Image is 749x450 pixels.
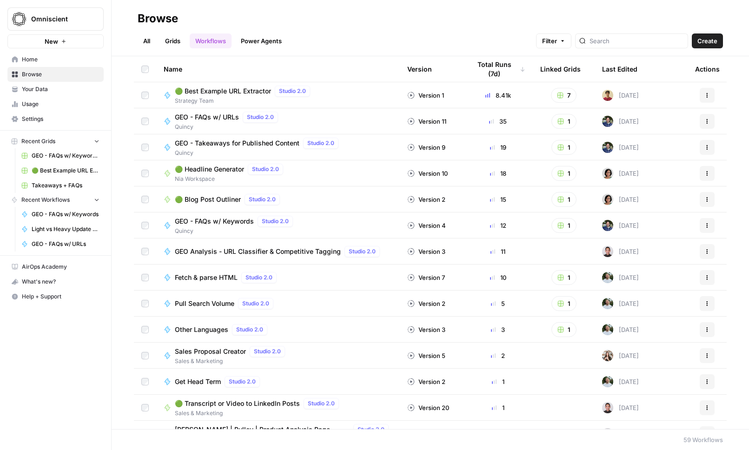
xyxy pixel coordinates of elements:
button: 1 [551,270,577,285]
span: Quincy [175,149,342,157]
a: 🟢 Transcript or Video to LinkedIn PostsStudio 2.0Sales & Marketing [164,398,392,417]
a: Usage [7,97,104,112]
a: [PERSON_NAME] | Pulley | Product Analysis Page ScrapeStudio 2.0[PERSON_NAME] Workspace [164,424,392,443]
div: Total Runs (7d) [471,56,525,82]
div: Name [164,56,392,82]
div: Version 2 [407,429,445,438]
a: AirOps Academy [7,259,104,274]
span: Studio 2.0 [252,165,279,173]
span: Quincy [175,123,282,131]
div: Version 3 [407,325,445,334]
div: Last Edited [602,56,637,82]
div: Version 4 [407,221,446,230]
div: 59 Workflows [683,435,723,444]
div: [DATE] [602,116,639,127]
span: Light vs Heavy Update Determination [in-progress] [32,225,99,233]
button: Create [692,33,723,48]
div: [DATE] [602,168,639,179]
div: 5 [471,299,525,308]
span: GEO - Takeaways for Published Content [175,139,299,148]
span: Strategy Team [175,97,314,105]
div: Version 10 [407,169,448,178]
img: 2ns17aq5gcu63ep90r8nosmzf02r [602,194,613,205]
img: ldca96x3fqk96iahrrd7hy2ionxa [602,402,613,413]
span: Studio 2.0 [249,195,276,204]
button: 1 [551,140,577,155]
div: [DATE] [602,298,639,309]
span: Sales & Marketing [175,357,289,365]
span: Quincy [175,227,297,235]
div: What's new? [8,275,103,289]
div: [DATE] [602,324,639,335]
a: 🟢 Headline GeneratorStudio 2.0Nia Workspace [164,164,392,183]
button: Workspace: Omniscient [7,7,104,31]
img: qu68pvt2p5lnei6irj3c6kz5ll1u [602,116,613,127]
span: GEO - FAQs w/ URLs [32,240,99,248]
div: Version 11 [407,117,446,126]
div: Version 5 [407,351,445,360]
div: [DATE] [602,246,639,257]
img: ldca96x3fqk96iahrrd7hy2ionxa [602,428,613,439]
div: 0 [471,429,525,438]
span: Takeaways + FAQs [32,181,99,190]
span: GEO Analysis - URL Classifier & Competitive Tagging [175,247,341,256]
span: Pull Search Volume [175,299,234,308]
a: Settings [7,112,104,126]
img: ldca96x3fqk96iahrrd7hy2ionxa [602,246,613,257]
div: [DATE] [602,90,639,101]
a: Your Data [7,82,104,97]
button: 1 [551,322,577,337]
span: Studio 2.0 [358,425,384,434]
input: Search [590,36,684,46]
span: 🟢 Transcript or Video to LinkedIn Posts [175,399,300,408]
div: Version 3 [407,247,445,256]
span: Fetch & parse HTML [175,273,238,282]
div: [DATE] [602,376,639,387]
span: 🟢 Best Example URL Extractor [175,86,271,96]
img: qu68pvt2p5lnei6irj3c6kz5ll1u [602,142,613,153]
img: ws6ikb7tb9bx8pak3pdnsmoqa89l [602,272,613,283]
div: 18 [471,169,525,178]
div: 15 [471,195,525,204]
div: 10 [471,273,525,282]
span: Recent Grids [21,137,55,146]
a: Pull Search VolumeStudio 2.0 [164,298,392,309]
a: GEO - FAQs w/ URLsStudio 2.0Quincy [164,112,392,131]
a: Grids [159,33,186,48]
div: [DATE] [602,194,639,205]
span: Create [697,36,717,46]
span: 🟢 Best Example URL Extractor Grid (2) [32,166,99,175]
a: Browse [7,67,104,82]
a: Other LanguagesStudio 2.0 [164,324,392,335]
span: Omniscient [31,14,87,24]
button: Recent Grids [7,134,104,148]
span: 🟢 Headline Generator [175,165,244,174]
img: Omniscient Logo [11,11,27,27]
span: Studio 2.0 [254,347,281,356]
div: 3 [471,325,525,334]
span: Home [22,55,99,64]
span: GEO - FAQs w/ Keywords Grid [32,152,99,160]
button: Recent Workflows [7,193,104,207]
a: GEO Analysis - URL Classifier & Competitive TaggingStudio 2.0 [164,246,392,257]
span: New [45,37,58,46]
div: 1 [471,377,525,386]
button: Filter [536,33,571,48]
span: Studio 2.0 [307,139,334,147]
a: GEO - FAQs w/ Keywords Grid [17,148,104,163]
img: qu68pvt2p5lnei6irj3c6kz5ll1u [602,220,613,231]
div: Linked Grids [540,56,581,82]
img: 2ns17aq5gcu63ep90r8nosmzf02r [602,168,613,179]
span: GEO - FAQs w/ Keywords [32,210,99,218]
div: Browse [138,11,178,26]
span: Browse [22,70,99,79]
span: Nia Workspace [175,175,287,183]
a: GEO - Takeaways for Published ContentStudio 2.0Quincy [164,138,392,157]
div: 2 [471,351,525,360]
span: Studio 2.0 [247,113,274,121]
img: ws6ikb7tb9bx8pak3pdnsmoqa89l [602,298,613,309]
div: [DATE] [602,402,639,413]
button: 1 [551,192,577,207]
div: Version 1 [407,91,444,100]
div: [DATE] [602,272,639,283]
